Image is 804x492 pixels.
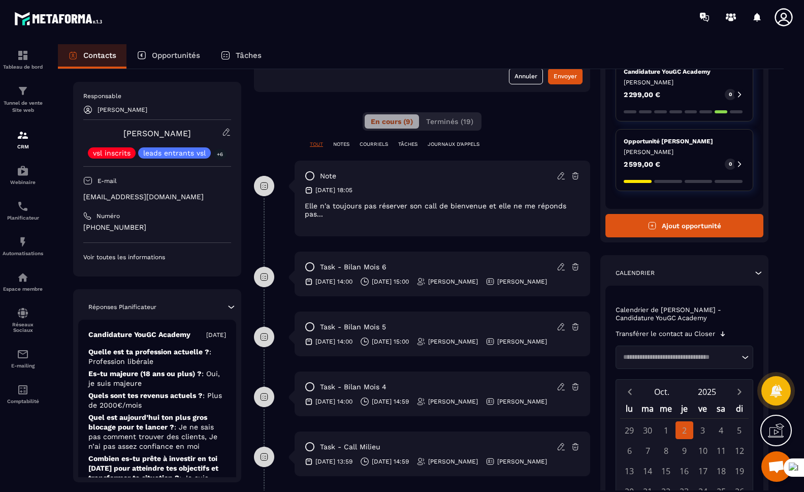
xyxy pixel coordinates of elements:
[315,186,352,194] p: [DATE] 18:05
[624,78,745,86] p: [PERSON_NAME]
[761,451,792,482] div: Mở cuộc trò chuyện
[730,421,748,439] div: 5
[315,337,352,346] p: [DATE] 14:00
[88,347,226,366] p: Quelle est ta profession actuelle ?
[3,228,43,264] a: automationsautomationsAutomatisations
[620,385,639,398] button: Previous month
[712,401,730,418] div: sa
[694,421,712,439] div: 3
[143,149,206,157] p: leads entrants vsl
[3,286,43,292] p: Espace membre
[712,462,730,480] div: 18
[315,397,352,406] p: [DATE] 14:00
[236,51,262,60] p: Tâches
[371,117,413,126] span: En cours (9)
[17,85,29,97] img: formation
[3,251,43,256] p: Automatisations
[14,9,106,28] img: logo
[3,376,43,412] a: accountantaccountantComptabilité
[624,137,745,145] p: Opportunité [PERSON_NAME]
[657,442,675,459] div: 8
[685,383,730,401] button: Open years overlay
[315,457,352,466] p: [DATE] 13:59
[88,391,226,410] p: Quels sont tes revenus actuels ?
[497,278,547,286] p: [PERSON_NAME]
[428,337,478,346] p: [PERSON_NAME]
[730,401,749,418] div: di
[3,398,43,404] p: Comptabilité
[428,278,478,286] p: [PERSON_NAME]
[123,129,191,138] a: [PERSON_NAME]
[372,337,409,346] p: [DATE] 15:00
[639,462,657,480] div: 14
[497,337,547,346] p: [PERSON_NAME]
[657,462,675,480] div: 15
[83,92,231,100] p: Responsable
[3,264,43,299] a: automationsautomationsEspace membre
[93,149,131,157] p: vsl inscrits
[428,397,478,406] p: [PERSON_NAME]
[206,331,226,339] p: [DATE]
[305,202,580,218] p: Elle n'a toujours pas réserver son call de bienvenue et elle ne me réponds pas...
[210,44,272,69] a: Tâches
[213,149,227,160] p: +6
[616,346,753,369] div: Search for option
[426,117,473,126] span: Terminés (19)
[3,77,43,121] a: formationformationTunnel de vente Site web
[333,141,349,148] p: NOTES
[17,307,29,319] img: social-network
[497,397,547,406] p: [PERSON_NAME]
[3,193,43,228] a: schedulerschedulerPlanificateur
[320,382,387,392] p: task - Bilan mois 4
[3,363,43,368] p: E-mailing
[621,462,638,480] div: 13
[88,369,226,388] p: Es-tu majeure (18 ans ou plus) ?
[624,148,745,156] p: [PERSON_NAME]
[621,421,638,439] div: 29
[712,442,730,459] div: 11
[3,322,43,333] p: Réseaux Sociaux
[3,64,43,70] p: Tableau de bord
[676,442,693,459] div: 9
[616,306,753,322] p: Calendrier de [PERSON_NAME] - Candidature YouGC Academy
[676,421,693,439] div: 2
[497,457,547,466] p: [PERSON_NAME]
[3,100,43,114] p: Tunnel de vente Site web
[17,384,29,396] img: accountant
[315,278,352,286] p: [DATE] 14:00
[428,457,478,466] p: [PERSON_NAME]
[98,106,147,113] p: [PERSON_NAME]
[730,442,748,459] div: 12
[372,397,409,406] p: [DATE] 14:59
[320,322,386,332] p: task - Bilan mois 5
[3,215,43,221] p: Planificateur
[509,68,543,84] button: Annuler
[3,179,43,185] p: Webinaire
[372,457,409,466] p: [DATE] 14:59
[320,442,380,452] p: task - Call milieu
[3,144,43,149] p: CRM
[548,68,583,84] button: Envoyer
[98,177,117,185] p: E-mail
[88,413,226,451] p: Quel est aujourd’hui ton plus gros blocage pour te lancer ?
[360,141,388,148] p: COURRIELS
[83,192,231,202] p: [EMAIL_ADDRESS][DOMAIN_NAME]
[320,262,387,272] p: task - Bilan mois 6
[605,214,763,237] button: Ajout opportunité
[3,341,43,376] a: emailemailE-mailing
[88,303,156,311] p: Réponses Planificateur
[3,157,43,193] a: automationsautomationsWebinaire
[639,442,657,459] div: 7
[729,161,732,168] p: 0
[3,121,43,157] a: formationformationCRM
[639,421,657,439] div: 30
[88,423,217,450] span: : Je ne sais pas comment trouver des clients, Je n’ai pas assez confiance en moi
[616,269,655,277] p: Calendrier
[17,49,29,61] img: formation
[554,71,577,81] div: Envoyer
[3,299,43,341] a: social-networksocial-networkRéseaux Sociaux
[372,278,409,286] p: [DATE] 15:00
[83,253,231,261] p: Voir toutes les informations
[428,141,479,148] p: JOURNAUX D'APPELS
[126,44,210,69] a: Opportunités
